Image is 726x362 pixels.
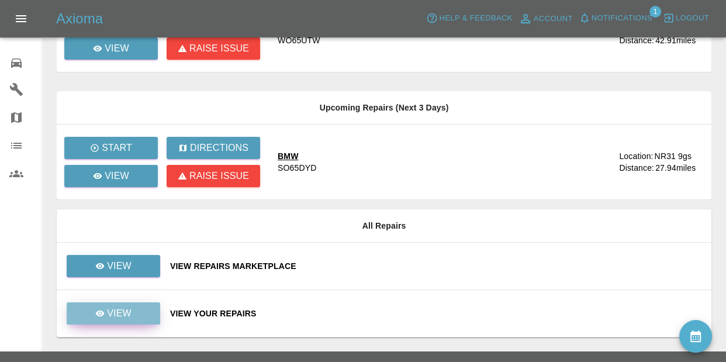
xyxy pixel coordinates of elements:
[676,12,709,25] span: Logout
[66,261,161,270] a: View
[189,42,249,56] p: Raise issue
[439,12,512,25] span: Help & Feedback
[67,255,160,277] a: View
[649,6,661,18] span: 1
[278,162,316,174] div: SO65DYD
[64,165,158,187] a: View
[57,209,711,243] th: All Repairs
[102,141,132,155] p: Start
[167,137,260,159] button: Directions
[278,150,610,174] a: BMWSO65DYD
[619,35,654,46] div: Distance:
[516,9,576,28] a: Account
[67,302,160,325] a: View
[278,150,316,162] div: BMW
[190,141,248,155] p: Directions
[167,37,260,60] button: Raise issue
[619,150,702,174] a: Location:NR31 9gsDistance:27.94miles
[660,9,712,27] button: Logout
[576,9,655,27] button: Notifications
[278,35,320,46] div: WO65UTW
[592,12,652,25] span: Notifications
[7,5,35,33] button: Open drawer
[64,137,158,159] button: Start
[167,165,260,187] button: Raise issue
[655,35,702,46] div: 42.91 miles
[189,169,249,183] p: Raise issue
[423,9,515,27] button: Help & Feedback
[107,306,132,320] p: View
[654,150,691,162] div: NR31 9gs
[679,320,712,353] button: availability
[66,308,161,318] a: View
[105,42,129,56] p: View
[107,259,132,273] p: View
[619,150,653,162] div: Location:
[170,308,702,319] a: View Your Repairs
[64,37,158,60] a: View
[655,162,702,174] div: 27.94 miles
[105,169,129,183] p: View
[534,12,573,26] span: Account
[56,9,103,28] h5: Axioma
[170,260,702,272] a: View Repairs Marketplace
[57,91,711,125] th: Upcoming Repairs (Next 3 Days)
[619,162,654,174] div: Distance:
